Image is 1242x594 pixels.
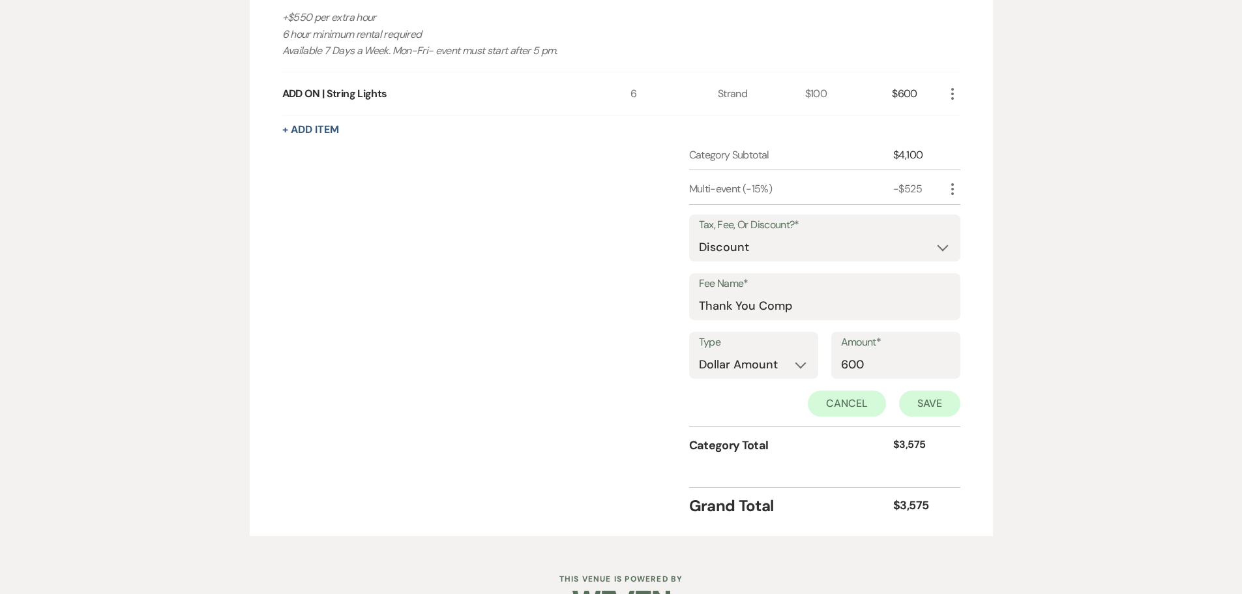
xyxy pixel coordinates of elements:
[699,333,808,352] label: Type
[689,147,894,163] div: Category Subtotal
[899,391,960,417] button: Save
[282,86,387,102] div: ADD ON | String Lights
[689,494,894,518] div: Grand Total
[808,391,886,417] button: Cancel
[893,147,944,163] div: $4,100
[893,497,944,514] div: $3,575
[630,72,718,115] div: 6
[689,181,894,197] div: Multi-event (-15%)
[893,181,944,197] div: -$525
[282,125,339,135] button: + Add Item
[699,275,951,293] label: Fee Name*
[689,437,894,454] div: Category Total
[892,72,944,115] div: $600
[718,72,805,115] div: Strand
[805,72,893,115] div: $100
[841,333,951,352] label: Amount*
[893,437,944,454] div: $3,575
[699,216,951,235] label: Tax, Fee, Or Discount?*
